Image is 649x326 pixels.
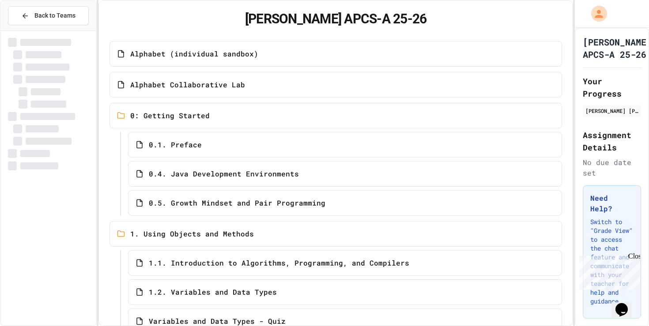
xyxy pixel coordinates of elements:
iframe: chat widget [576,252,640,290]
span: 1.1. Introduction to Algorithms, Programming, and Compilers [149,258,409,268]
iframe: chat widget [612,291,640,317]
span: 0: Getting Started [130,110,210,121]
h2: Assignment Details [583,129,641,154]
span: 1.2. Variables and Data Types [149,287,277,297]
span: Back to Teams [34,11,75,20]
div: My Account [582,4,609,24]
div: Chat with us now!Close [4,4,61,56]
a: 0.1. Preface [128,132,562,157]
span: 1. Using Objects and Methods [130,229,254,239]
h3: Need Help? [590,193,634,214]
span: Alphabet (individual sandbox) [130,49,258,59]
a: 0.4. Java Development Environments [128,161,562,187]
span: Alphabet Collaborative Lab [130,79,245,90]
a: 1.2. Variables and Data Types [128,279,562,305]
a: Alphabet (individual sandbox) [109,41,562,67]
a: 0.5. Growth Mindset and Pair Programming [128,190,562,216]
div: [PERSON_NAME] [PERSON_NAME] [585,107,638,115]
h1: [PERSON_NAME] APCS-A 25-26 [109,11,562,27]
div: No due date set [583,157,641,178]
a: 1.1. Introduction to Algorithms, Programming, and Compilers [128,250,562,276]
h2: Your Progress [583,75,641,100]
p: Switch to "Grade View" to access the chat feature and communicate with your teacher for help and ... [590,217,634,306]
a: Alphabet Collaborative Lab [109,72,562,97]
button: Back to Teams [8,6,89,25]
span: 0.5. Growth Mindset and Pair Programming [149,198,325,208]
span: 0.4. Java Development Environments [149,169,299,179]
span: 0.1. Preface [149,139,202,150]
